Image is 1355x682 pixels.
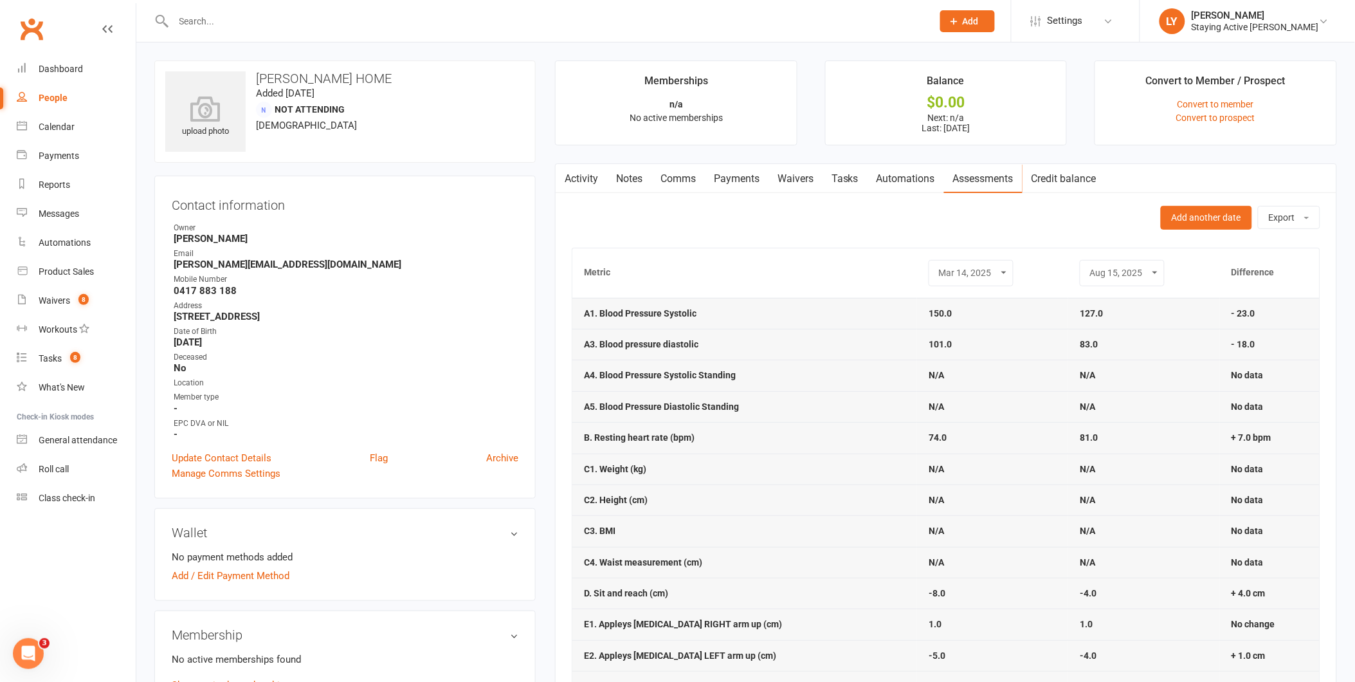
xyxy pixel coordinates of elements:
strong: - 23.0 [1232,308,1255,318]
a: Payments [705,164,768,194]
th: Metric [572,248,917,298]
strong: 74.0 [929,432,947,443]
div: What's New [39,382,85,392]
span: Settings [1048,6,1083,35]
a: Dashboard [17,55,136,84]
a: Reports [17,170,136,199]
strong: No data [1232,370,1264,380]
strong: No data [1232,526,1264,536]
div: General attendance [39,435,117,445]
div: Balance [927,73,965,96]
a: Messages [17,199,136,228]
a: Add / Edit Payment Method [172,568,289,584]
strong: -4.0 [1080,588,1096,598]
div: Address [174,300,518,312]
span: 8 [70,352,80,363]
a: Roll call [17,455,136,484]
div: Location [174,377,518,389]
div: Staying Active [PERSON_NAME] [1192,21,1319,33]
div: Tasks [39,353,62,364]
a: Convert to prospect [1176,113,1255,123]
div: Payments [39,151,79,161]
span: Add [963,16,979,26]
a: Credit balance [1023,164,1105,194]
div: Reports [39,180,70,190]
div: Deceased [174,351,518,364]
div: Owner [174,222,518,234]
span: No active memberships [630,113,723,123]
strong: C1. Weight (kg) [584,464,646,474]
strong: C4. Waist measurement (cm) [584,557,702,567]
strong: C2. Height (cm) [584,495,648,505]
div: LY [1159,8,1185,34]
a: Automations [17,228,136,257]
strong: - [174,403,518,414]
a: Notes [607,164,651,194]
a: Comms [651,164,705,194]
a: Activity [556,164,607,194]
strong: 1.0 [1080,619,1093,629]
strong: C3. BMI [584,526,615,536]
time: Added [DATE] [256,88,314,99]
strong: N/A [929,495,944,505]
strong: B. Resting heart rate (bpm) [584,432,695,443]
strong: 127.0 [1080,308,1103,318]
strong: A1. Blood Pressure Systolic [584,308,696,318]
a: Tasks 8 [17,344,136,373]
span: [DEMOGRAPHIC_DATA] [256,120,357,131]
input: Search... [170,12,923,30]
button: Add another date [1161,206,1252,229]
a: What's New [17,373,136,402]
strong: [PERSON_NAME] [174,233,518,244]
strong: -5.0 [929,650,945,661]
strong: N/A [929,401,944,412]
a: Clubworx [15,13,48,45]
h3: Wallet [172,526,518,540]
h3: Contact information [172,193,518,212]
p: No active memberships found [172,652,518,667]
div: Product Sales [39,266,94,277]
strong: - 18.0 [1232,339,1255,349]
strong: + 7.0 bpm [1232,432,1271,443]
div: Mobile Number [174,273,518,286]
strong: N/A [929,526,944,536]
strong: - [174,429,518,440]
strong: A3. Blood pressure diastolic [584,339,698,349]
div: Memberships [644,73,708,96]
a: Class kiosk mode [17,484,136,513]
a: Assessments [944,164,1023,194]
a: Manage Comms Settings [172,466,280,481]
strong: N/A [1080,526,1095,536]
span: Not Attending [275,104,345,115]
th: Difference [1220,248,1320,298]
strong: No [174,362,518,374]
strong: No data [1232,495,1264,505]
div: Workouts [39,324,77,335]
div: Convert to Member / Prospect [1146,73,1286,96]
div: Messages [39,208,79,219]
a: Update Contact Details [172,450,271,466]
strong: No data [1232,401,1264,412]
div: $0.00 [837,96,1055,109]
a: Convert to member [1178,99,1254,109]
strong: N/A [1080,370,1095,380]
div: Class check-in [39,493,95,503]
strong: [PERSON_NAME][EMAIL_ADDRESS][DOMAIN_NAME] [174,259,518,270]
a: Waivers [768,164,823,194]
strong: 101.0 [929,339,952,349]
strong: No data [1232,557,1264,567]
div: EPC DVA or NIL [174,418,518,430]
strong: N/A [1080,464,1095,474]
a: People [17,84,136,113]
div: Member type [174,391,518,403]
strong: -8.0 [929,588,945,598]
strong: 0417 883 188 [174,285,518,297]
a: Payments [17,142,136,170]
strong: N/A [1080,495,1095,505]
div: Date of Birth [174,326,518,338]
strong: E1. Appleys [MEDICAL_DATA] RIGHT arm up (cm) [584,619,782,629]
div: Calendar [39,122,75,132]
div: People [39,93,68,103]
strong: No data [1232,464,1264,474]
strong: + 1.0 cm [1232,650,1266,661]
